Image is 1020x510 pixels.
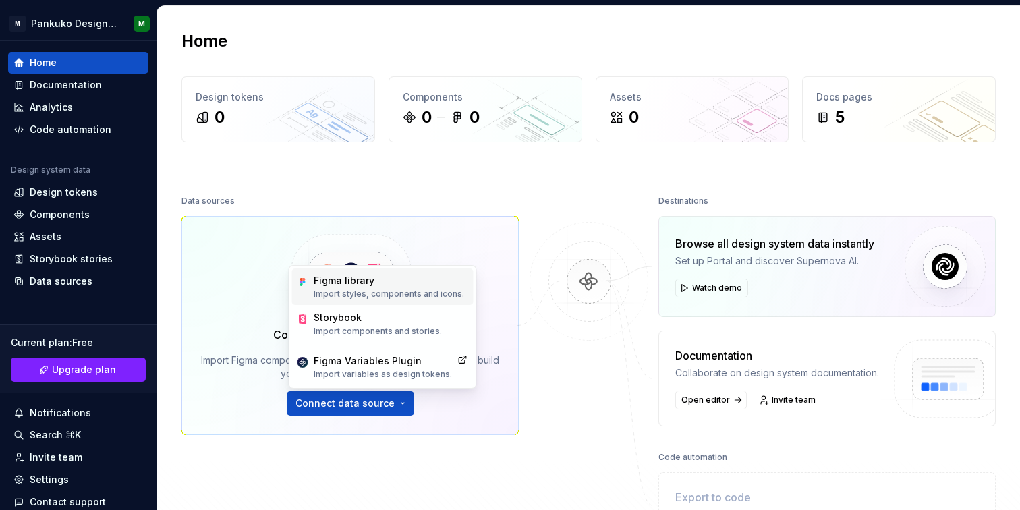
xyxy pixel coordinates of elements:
[201,353,499,380] div: Import Figma components, variables and Storybook stories to build your docs and run automations.
[755,391,822,409] a: Invite team
[314,311,442,324] div: Storybook
[675,391,747,409] a: Open editor
[8,96,148,118] a: Analytics
[681,395,730,405] span: Open editor
[30,428,81,442] div: Search ⌘K
[30,101,73,114] div: Analytics
[30,230,61,244] div: Assets
[8,52,148,74] a: Home
[816,90,982,104] div: Docs pages
[8,271,148,292] a: Data sources
[8,402,148,424] button: Notifications
[9,16,26,32] div: M
[314,369,452,380] p: Import variables as design tokens.
[8,226,148,248] a: Assets
[8,469,148,490] a: Settings
[30,451,82,464] div: Invite team
[675,254,874,268] div: Set up Portal and discover Supernova AI.
[596,76,789,142] a: Assets0
[314,289,464,300] p: Import styles, components and icons.
[30,252,113,266] div: Storybook stories
[675,235,874,252] div: Browse all design system data instantly
[658,448,727,467] div: Code automation
[8,424,148,446] button: Search ⌘K
[658,192,708,210] div: Destinations
[389,76,582,142] a: Components00
[8,119,148,140] a: Code automation
[835,107,845,128] div: 5
[52,363,116,376] span: Upgrade plan
[675,279,748,297] button: Watch demo
[30,473,69,486] div: Settings
[181,76,375,142] a: Design tokens0
[403,90,568,104] div: Components
[30,186,98,199] div: Design tokens
[30,495,106,509] div: Contact support
[422,107,432,128] div: 0
[629,107,639,128] div: 0
[314,326,442,337] p: Import components and stories.
[675,366,879,380] div: Collaborate on design system documentation.
[470,107,480,128] div: 0
[692,283,742,293] span: Watch demo
[772,395,816,405] span: Invite team
[314,354,452,368] div: Figma Variables Plugin
[8,248,148,270] a: Storybook stories
[30,406,91,420] div: Notifications
[675,489,874,505] div: Export to code
[11,358,146,382] a: Upgrade plan
[8,181,148,203] a: Design tokens
[30,56,57,69] div: Home
[181,30,227,52] h2: Home
[295,397,395,410] span: Connect data source
[30,78,102,92] div: Documentation
[273,327,428,343] div: Connect Figma and Storybook
[610,90,775,104] div: Assets
[196,90,361,104] div: Design tokens
[215,107,225,128] div: 0
[8,74,148,96] a: Documentation
[3,9,154,38] button: MPankuko Design SystemM
[11,336,146,349] div: Current plan : Free
[802,76,996,142] a: Docs pages5
[30,123,111,136] div: Code automation
[30,275,92,288] div: Data sources
[30,208,90,221] div: Components
[675,347,879,364] div: Documentation
[31,17,117,30] div: Pankuko Design System
[138,18,145,29] div: M
[181,192,235,210] div: Data sources
[8,447,148,468] a: Invite team
[314,274,464,287] div: Figma library
[11,165,90,175] div: Design system data
[287,391,414,416] button: Connect data source
[8,204,148,225] a: Components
